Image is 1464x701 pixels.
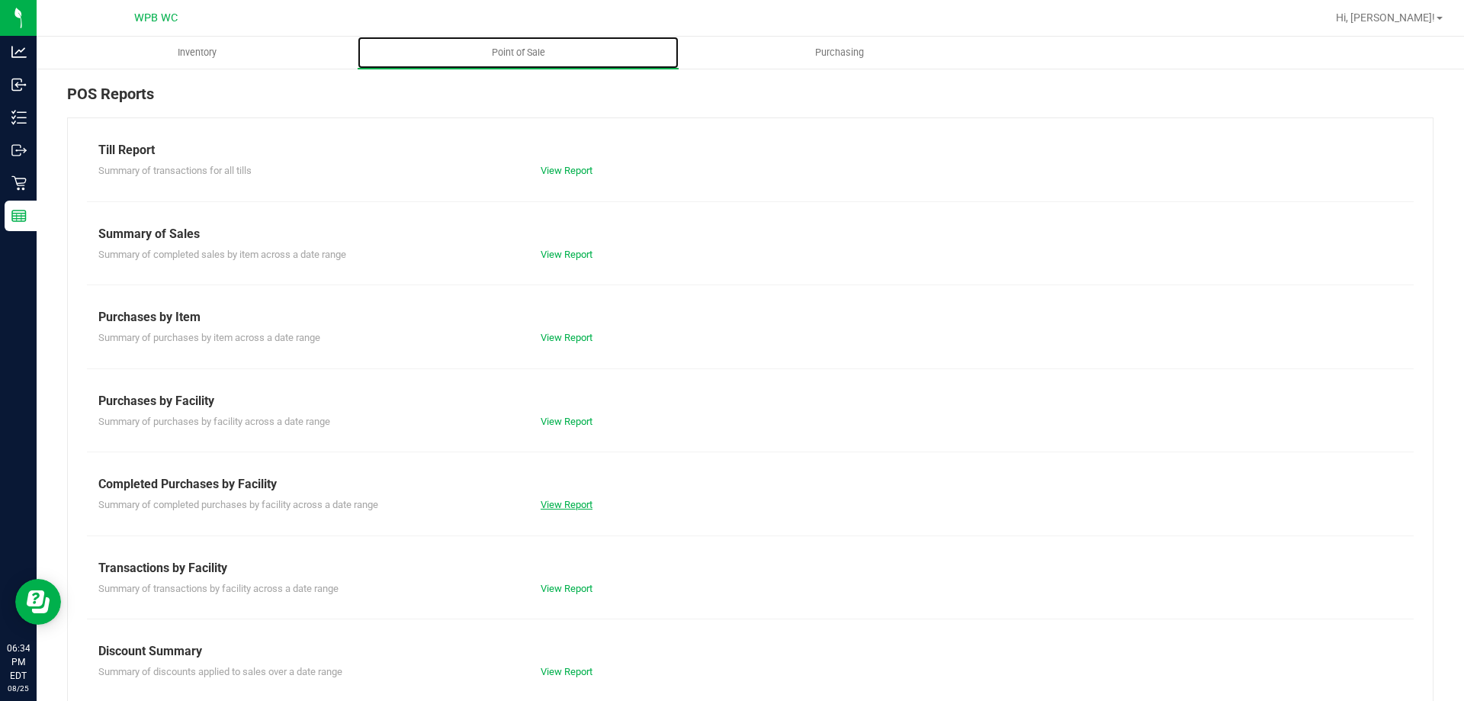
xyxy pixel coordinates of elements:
div: Purchases by Facility [98,392,1402,410]
span: Summary of transactions by facility across a date range [98,583,339,594]
inline-svg: Inbound [11,77,27,92]
a: View Report [541,249,592,260]
span: WPB WC [134,11,178,24]
div: Completed Purchases by Facility [98,475,1402,494]
a: View Report [541,583,592,594]
div: Summary of Sales [98,225,1402,243]
a: View Report [541,499,592,510]
div: POS Reports [67,82,1433,117]
span: Summary of purchases by item across a date range [98,332,320,343]
span: Summary of completed purchases by facility across a date range [98,499,378,510]
a: Inventory [37,37,358,69]
a: Point of Sale [358,37,679,69]
inline-svg: Inventory [11,110,27,125]
inline-svg: Retail [11,175,27,191]
div: Discount Summary [98,642,1402,661]
span: Point of Sale [471,46,566,59]
a: View Report [541,416,592,427]
span: Summary of purchases by facility across a date range [98,416,330,427]
a: Purchasing [679,37,1000,69]
span: Inventory [157,46,237,59]
span: Hi, [PERSON_NAME]! [1336,11,1435,24]
inline-svg: Outbound [11,143,27,158]
span: Summary of completed sales by item across a date range [98,249,346,260]
p: 06:34 PM EDT [7,642,30,683]
span: Purchasing [795,46,884,59]
a: View Report [541,666,592,677]
a: View Report [541,332,592,343]
div: Transactions by Facility [98,559,1402,577]
p: 08/25 [7,683,30,694]
a: View Report [541,165,592,176]
inline-svg: Reports [11,208,27,223]
iframe: Resource center [15,579,61,625]
div: Purchases by Item [98,308,1402,326]
span: Summary of discounts applied to sales over a date range [98,666,342,677]
inline-svg: Analytics [11,44,27,59]
span: Summary of transactions for all tills [98,165,252,176]
div: Till Report [98,141,1402,159]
